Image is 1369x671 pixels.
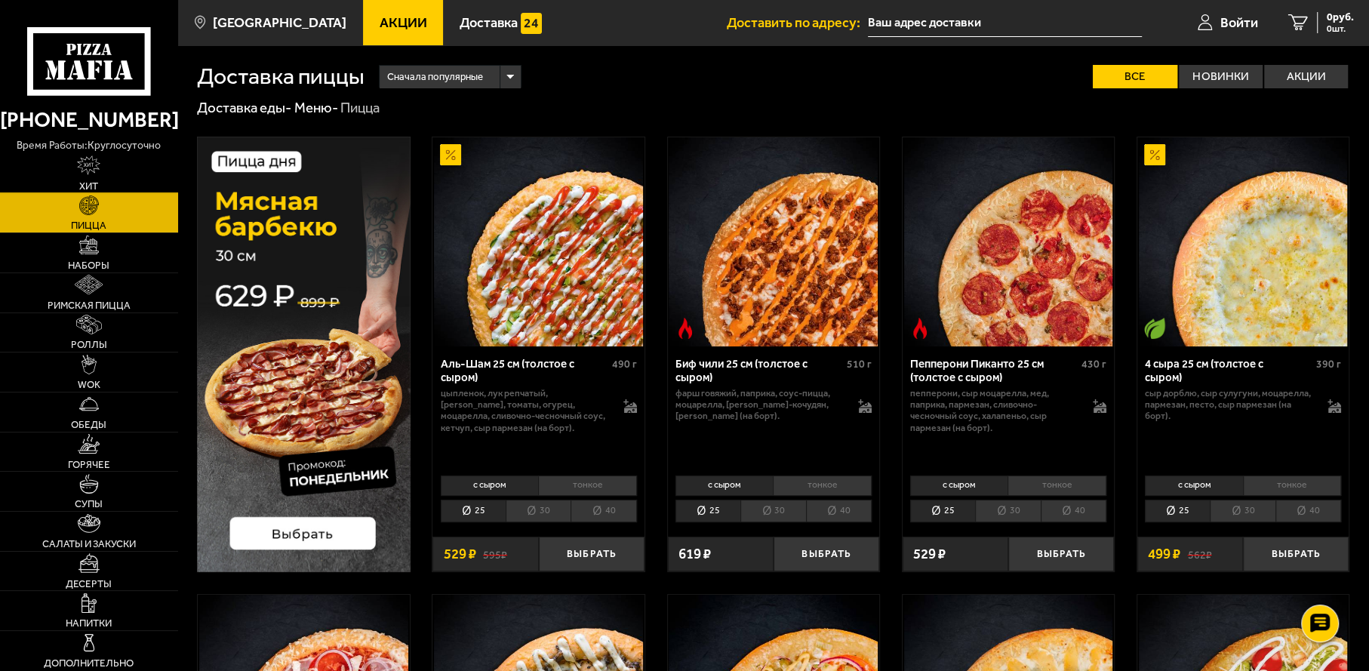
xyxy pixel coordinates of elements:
[910,357,1078,384] div: Пепперони Пиканто 25 см (толстое с сыром)
[1275,500,1341,522] li: 40
[740,500,805,522] li: 30
[294,99,338,116] a: Меню-
[1316,358,1341,371] span: 390 г
[910,388,1078,433] p: пепперони, сыр Моцарелла, мед, паприка, пармезан, сливочно-чесночный соус, халапеньо, сыр пармеза...
[48,300,131,310] span: Римская пицца
[66,618,112,628] span: Напитки
[197,99,291,116] a: Доставка еды-
[213,16,346,29] span: [GEOGRAPHIC_DATA]
[675,500,740,522] li: 25
[71,340,107,349] span: Роллы
[1145,388,1313,422] p: сыр дорблю, сыр сулугуни, моцарелла, пармезан, песто, сыр пармезан (на борт).
[1187,547,1211,562] s: 562 ₽
[904,137,1113,346] img: Пепперони Пиканто 25 см (толстое с сыром)
[75,499,103,509] span: Супы
[538,476,636,496] li: тонкое
[1264,65,1348,88] label: Акции
[44,658,134,668] span: Дополнительно
[1008,476,1106,496] li: тонкое
[1139,137,1348,346] img: 4 сыра 25 см (толстое с сыром)
[675,318,696,339] img: Острое блюдо
[1179,65,1263,88] label: Новинки
[483,547,507,562] s: 595 ₽
[71,420,106,429] span: Обеды
[1081,358,1106,371] span: 430 г
[434,137,643,346] img: Аль-Шам 25 см (толстое с сыром)
[1327,24,1354,33] span: 0 шт.
[1093,65,1177,88] label: Все
[675,357,843,384] div: Биф чили 25 см (толстое с сыром)
[913,547,946,562] span: 529 ₽
[1144,318,1165,339] img: Вегетарианское блюдо
[678,547,711,562] span: 619 ₽
[78,380,100,389] span: WOK
[1145,357,1312,384] div: 4 сыра 25 см (толстое с сыром)
[910,476,1008,496] li: с сыром
[444,547,476,562] span: 529 ₽
[539,537,645,571] button: Выбрать
[1008,537,1114,571] button: Выбрать
[773,476,871,496] li: тонкое
[197,65,365,88] h1: Доставка пиццы
[909,318,931,339] img: Острое блюдо
[441,388,609,433] p: цыпленок, лук репчатый, [PERSON_NAME], томаты, огурец, моцарелла, сливочно-чесночный соус, кетчуп...
[441,500,506,522] li: 25
[441,476,538,496] li: с сыром
[910,500,975,522] li: 25
[847,358,872,371] span: 510 г
[903,137,1115,346] a: Острое блюдоПепперони Пиканто 25 см (толстое с сыром)
[380,16,427,29] span: Акции
[668,137,880,346] a: Острое блюдоБиф чили 25 см (толстое с сыром)
[79,181,98,191] span: Хит
[340,99,380,118] div: Пицца
[66,579,112,589] span: Десерты
[1144,144,1165,165] img: Акционный
[440,144,461,165] img: Акционный
[1243,476,1341,496] li: тонкое
[1145,500,1210,522] li: 25
[612,358,637,371] span: 490 г
[68,460,110,469] span: Горячее
[460,16,518,29] span: Доставка
[868,9,1142,37] input: Ваш адрес доставки
[68,260,109,270] span: Наборы
[1220,16,1258,29] span: Войти
[432,137,645,346] a: АкционныйАль-Шам 25 см (толстое с сыром)
[1210,500,1275,522] li: 30
[975,500,1040,522] li: 30
[774,537,879,571] button: Выбрать
[42,539,136,549] span: Салаты и закуски
[806,500,872,522] li: 40
[521,13,542,34] img: 15daf4d41897b9f0e9f617042186c801.svg
[1145,476,1242,496] li: с сыром
[387,63,483,91] span: Сначала популярные
[727,16,868,29] span: Доставить по адресу:
[1041,500,1106,522] li: 40
[571,500,636,522] li: 40
[1148,547,1180,562] span: 499 ₽
[71,220,106,230] span: Пицца
[1327,12,1354,23] span: 0 руб.
[441,357,608,384] div: Аль-Шам 25 см (толстое с сыром)
[1243,537,1349,571] button: Выбрать
[675,388,844,422] p: фарш говяжий, паприка, соус-пицца, моцарелла, [PERSON_NAME]-кочудян, [PERSON_NAME] (на борт).
[669,137,878,346] img: Биф чили 25 см (толстое с сыром)
[506,500,571,522] li: 30
[675,476,773,496] li: с сыром
[1137,137,1349,346] a: АкционныйВегетарианское блюдо4 сыра 25 см (толстое с сыром)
